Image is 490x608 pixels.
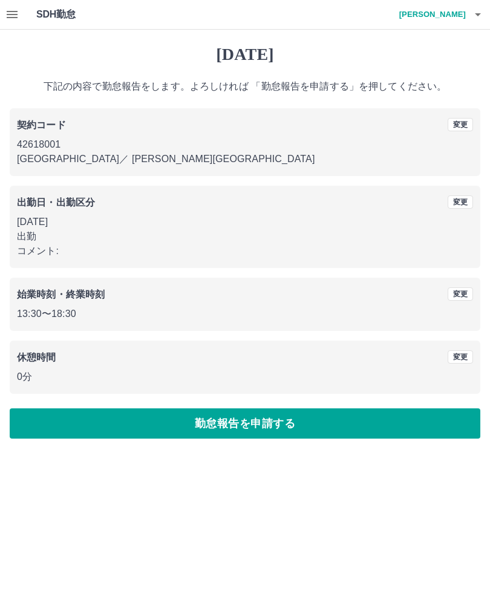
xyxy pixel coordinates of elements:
p: 42618001 [17,137,473,152]
button: 変更 [448,118,473,131]
button: 変更 [448,195,473,209]
button: 変更 [448,350,473,364]
b: 出勤日・出勤区分 [17,197,95,208]
b: 契約コード [17,120,66,130]
p: 出勤 [17,229,473,244]
button: 変更 [448,287,473,301]
b: 休憩時間 [17,352,56,362]
p: 13:30 〜 18:30 [17,307,473,321]
p: 下記の内容で勤怠報告をします。よろしければ 「勤怠報告を申請する」を押してください。 [10,79,480,94]
p: コメント: [17,244,473,258]
p: [DATE] [17,215,473,229]
button: 勤怠報告を申請する [10,408,480,439]
p: 0分 [17,370,473,384]
p: [GEOGRAPHIC_DATA] ／ [PERSON_NAME][GEOGRAPHIC_DATA] [17,152,473,166]
h1: [DATE] [10,44,480,65]
b: 始業時刻・終業時刻 [17,289,105,299]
